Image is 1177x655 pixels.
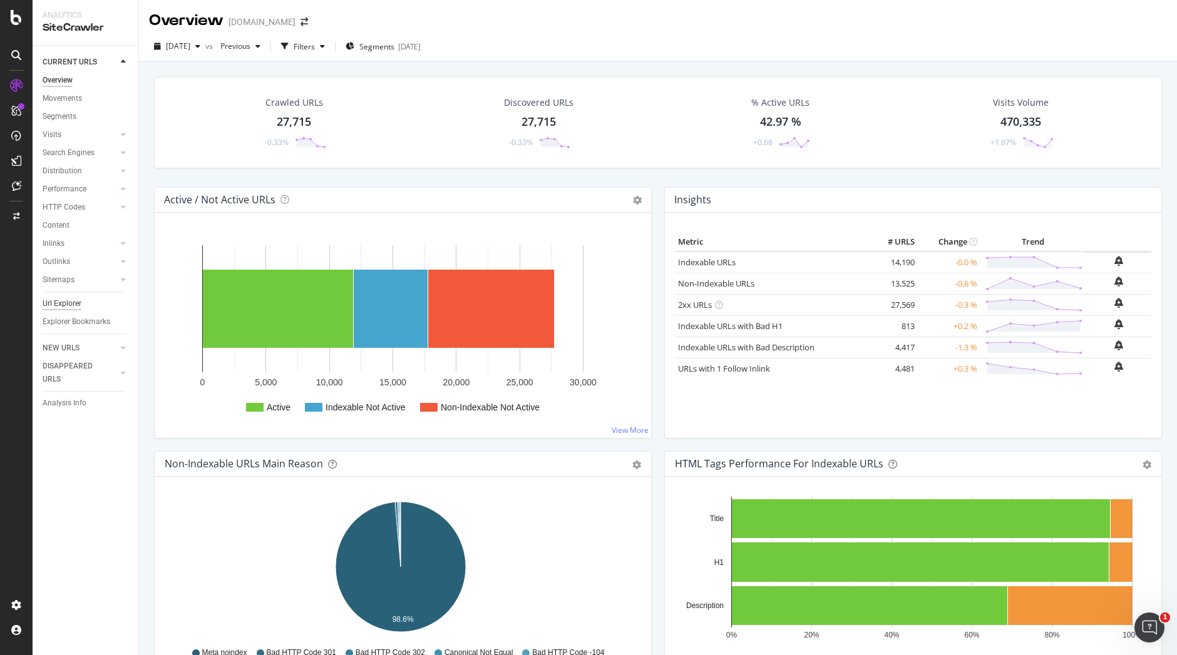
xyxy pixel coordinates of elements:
div: SiteCrawler [43,21,128,35]
div: -0.33% [265,137,289,148]
text: 60% [964,631,979,639]
text: 15,000 [379,377,406,387]
div: A chart. [165,233,641,428]
div: Crawled URLs [265,96,323,109]
div: Explorer Bookmarks [43,315,110,328]
text: 10,000 [316,377,343,387]
a: Movements [43,92,130,105]
div: % Active URLs [751,96,810,109]
td: -0.0 % [918,251,980,273]
a: Url Explorer [43,297,130,310]
svg: A chart. [165,497,637,642]
td: 13,525 [868,273,918,294]
div: Performance [43,183,86,196]
a: Segments [43,110,130,123]
a: Sitemaps [43,273,117,287]
div: arrow-right-arrow-left [301,18,308,26]
div: +0.68 [753,137,773,148]
div: gear [632,460,641,469]
a: Inlinks [43,237,117,250]
div: Distribution [43,165,82,178]
div: Discovered URLs [504,96,573,109]
a: Distribution [43,165,117,178]
text: H1 [714,558,724,567]
text: Non-Indexable Not Active [441,402,540,412]
div: 27,715 [277,114,311,130]
a: Non-Indexable URLs [678,278,754,289]
a: Indexable URLs with Bad H1 [678,320,783,332]
td: 4,481 [868,358,918,379]
div: DISAPPEARED URLS [43,360,106,386]
div: 27,715 [522,114,556,130]
div: Movements [43,92,82,105]
div: bell-plus [1114,256,1123,266]
div: bell-plus [1114,340,1123,350]
td: +0.2 % [918,315,980,337]
a: CURRENT URLS [43,56,117,69]
text: 20% [804,631,819,639]
text: 98.6% [393,615,414,624]
text: Title [710,514,724,523]
td: 27,569 [868,294,918,315]
h4: Active / Not Active URLs [164,191,275,208]
div: [DOMAIN_NAME] [229,16,296,28]
div: [DATE] [398,41,421,52]
a: Performance [43,183,117,196]
div: Url Explorer [43,297,81,310]
th: # URLS [868,233,918,251]
div: Overview [149,10,224,31]
div: Analytics [43,10,128,21]
td: 14,190 [868,251,918,273]
td: +0.3 % [918,358,980,379]
a: Indexable URLs [678,256,736,268]
span: 1 [1160,612,1170,622]
td: 4,417 [868,337,918,358]
text: 40% [884,631,899,639]
text: Active [267,402,290,412]
td: -1.3 % [918,337,980,358]
text: 20,000 [443,377,470,387]
iframe: Intercom live chat [1134,612,1164,642]
a: HTTP Codes [43,201,117,214]
div: Filters [294,41,315,52]
div: Analysis Info [43,397,86,410]
button: Segments[DATE] [341,36,426,56]
text: 25,000 [506,377,533,387]
button: Filters [276,36,330,56]
div: bell-plus [1114,277,1123,287]
a: Visits [43,128,117,141]
a: Explorer Bookmarks [43,315,130,328]
div: HTML Tags Performance for Indexable URLs [675,457,883,470]
span: vs [205,41,215,51]
text: 80% [1044,631,1059,639]
a: Overview [43,74,130,87]
td: 813 [868,315,918,337]
text: Indexable Not Active [326,402,406,412]
a: Indexable URLs with Bad Description [678,342,815,353]
div: +1.97% [990,137,1016,148]
text: 100% [1123,631,1142,639]
a: NEW URLS [43,342,117,355]
a: Search Engines [43,146,117,160]
div: gear [1143,460,1151,469]
div: 470,335 [1000,114,1041,130]
a: Analysis Info [43,397,130,410]
div: Segments [43,110,76,123]
span: Previous [215,41,250,51]
a: Content [43,219,130,232]
a: Outlinks [43,255,117,268]
a: 2xx URLs [678,299,712,310]
th: Trend [980,233,1086,251]
div: Outlinks [43,255,70,268]
div: bell-plus [1114,319,1123,329]
button: [DATE] [149,36,205,56]
text: 0% [726,631,738,639]
div: A chart. [675,497,1147,642]
td: -0.6 % [918,273,980,294]
div: Inlinks [43,237,64,250]
div: Overview [43,74,73,87]
div: NEW URLS [43,342,80,355]
div: Sitemaps [43,273,75,287]
a: View More [612,425,649,435]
